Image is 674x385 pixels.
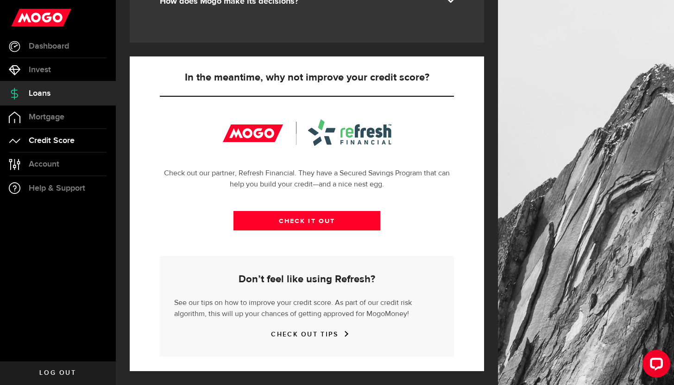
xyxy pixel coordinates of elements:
span: Invest [29,66,51,74]
p: See our tips on how to improve your credit score. As part of our credit risk algorithm, this will... [174,295,440,320]
span: Account [29,160,59,168]
span: Dashboard [29,42,69,50]
h5: In the meantime, why not improve your credit score? [160,72,454,83]
p: Check out our partner, Refresh Financial. They have a Secured Savings Program that can help you b... [160,168,454,190]
span: Log out [39,370,76,376]
span: Mortgage [29,113,64,121]
a: CHECK IT OUT [233,211,381,230]
a: CHECK OUT TIPS [271,330,342,338]
iframe: LiveChat chat widget [635,346,674,385]
h5: Don’t feel like using Refresh? [174,274,440,285]
span: Help & Support [29,184,85,192]
span: Credit Score [29,137,75,145]
span: Loans [29,89,50,98]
